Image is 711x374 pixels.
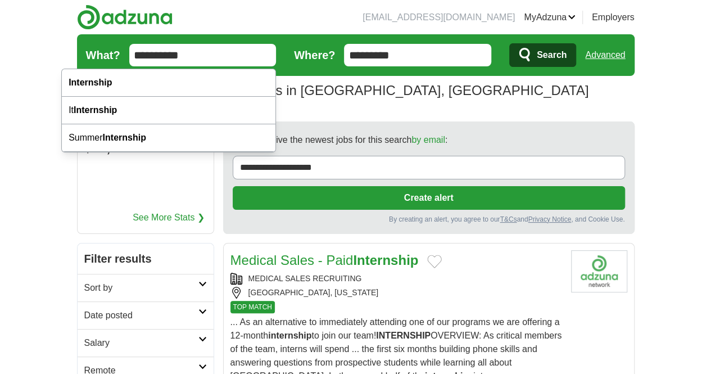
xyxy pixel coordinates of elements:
div: Summer [62,124,275,152]
h2: Filter results [78,244,214,274]
img: Adzuna logo [77,4,173,30]
h2: Salary [84,336,198,350]
a: Salary [78,329,214,357]
a: T&Cs [500,215,517,223]
span: TOP MATCH [230,301,275,313]
span: Receive the newest jobs for this search : [255,133,447,147]
img: Company logo [571,250,627,292]
a: Privacy Notice [528,215,571,223]
a: Date posted [78,301,214,329]
h1: [DEMOGRAPHIC_DATA] Jobs in [GEOGRAPHIC_DATA], [GEOGRAPHIC_DATA] [77,83,589,98]
h2: Sort by [84,281,198,295]
button: Search [509,43,576,67]
button: Add to favorite jobs [427,255,442,268]
strong: internship [268,331,311,340]
a: Advanced [585,44,625,66]
label: Where? [294,47,335,64]
button: Create alert [233,186,625,210]
a: Employers [592,11,635,24]
div: MEDICAL SALES RECRUITING [230,273,562,285]
h2: Date posted [84,309,198,322]
label: What? [86,47,120,64]
strong: INTERNSHIP [376,331,431,340]
a: by email [411,135,445,145]
a: MyAdzuna [524,11,576,24]
div: [GEOGRAPHIC_DATA], [US_STATE] [230,287,562,299]
strong: Internship [74,105,117,115]
div: By creating an alert, you agree to our and , and Cookie Use. [233,214,625,224]
a: Sort by [78,274,214,301]
strong: Internship [353,253,418,268]
li: [EMAIL_ADDRESS][DOMAIN_NAME] [363,11,515,24]
a: Medical Sales - PaidInternship [230,253,419,268]
div: It [62,97,275,124]
a: See More Stats ❯ [133,211,205,224]
span: Search [537,44,567,66]
strong: Internship [69,78,112,87]
strong: Internship [103,133,146,142]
